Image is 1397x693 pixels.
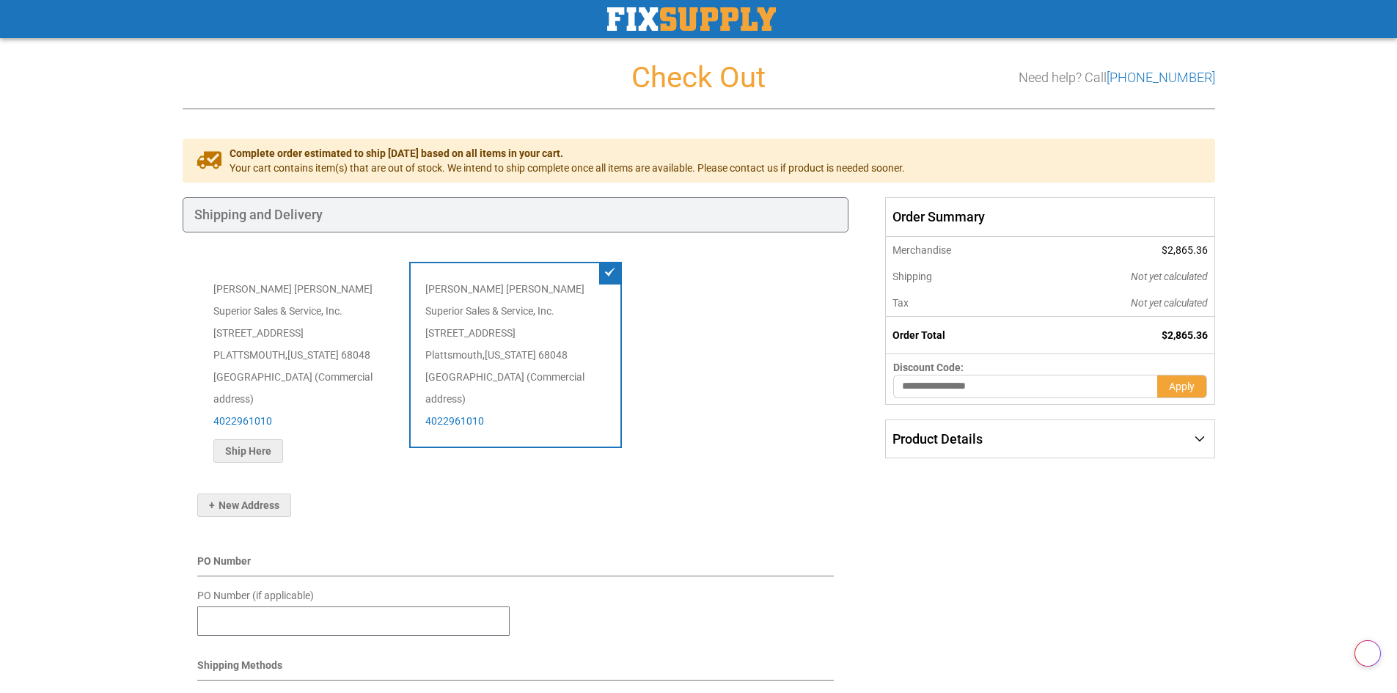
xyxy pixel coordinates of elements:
span: Product Details [892,431,983,447]
span: Not yet calculated [1131,297,1208,309]
a: [PHONE_NUMBER] [1107,70,1215,85]
span: Your cart contains item(s) that are out of stock. We intend to ship complete once all items are a... [230,161,905,175]
span: $2,865.36 [1162,329,1208,341]
span: $2,865.36 [1162,244,1208,256]
span: Discount Code: [893,362,964,373]
span: Order Summary [885,197,1214,237]
span: Shipping [892,271,932,282]
h3: Need help? Call [1019,70,1215,85]
span: Complete order estimated to ship [DATE] based on all items in your cart. [230,146,905,161]
strong: Order Total [892,329,945,341]
span: Not yet calculated [1131,271,1208,282]
span: Apply [1169,381,1195,392]
div: PO Number [197,554,835,576]
span: New Address [209,499,279,511]
h1: Check Out [183,62,1215,94]
a: 4022961010 [213,415,272,427]
div: [PERSON_NAME] [PERSON_NAME] Superior Sales & Service, Inc. [STREET_ADDRESS] PLATTSMOUTH , 68048 [... [197,262,410,479]
a: 4022961010 [425,415,484,427]
div: Shipping Methods [197,658,835,681]
span: PO Number (if applicable) [197,590,314,601]
button: Ship Here [213,439,283,463]
th: Tax [886,290,1032,317]
button: New Address [197,494,291,517]
img: Fix Industrial Supply [607,7,776,31]
button: Apply [1157,375,1207,398]
a: store logo [607,7,776,31]
div: Shipping and Delivery [183,197,849,232]
span: [US_STATE] [485,349,536,361]
div: [PERSON_NAME] [PERSON_NAME] Superior Sales & Service, Inc. [STREET_ADDRESS] Plattsmouth , 68048 [... [409,262,622,448]
span: Ship Here [225,445,271,457]
span: [US_STATE] [287,349,339,361]
th: Merchandise [886,237,1032,263]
